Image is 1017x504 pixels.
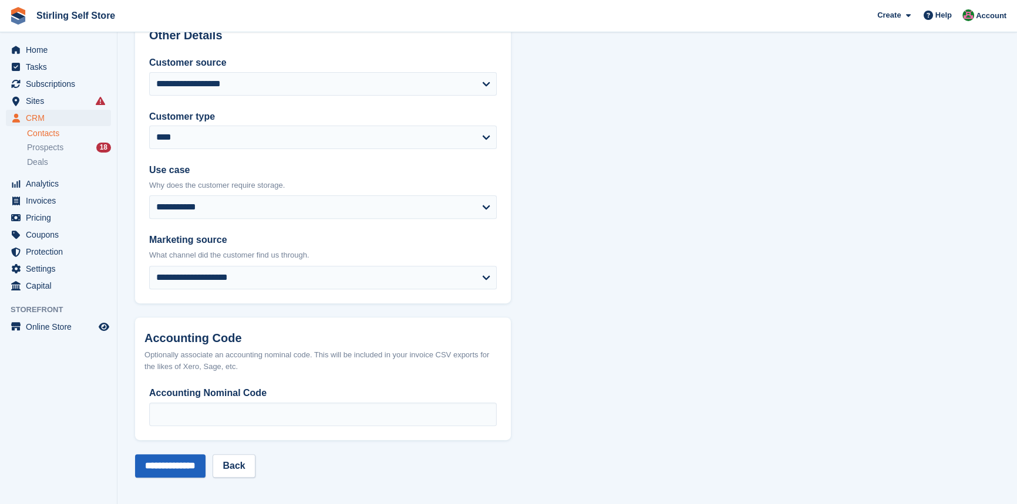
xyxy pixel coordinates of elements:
img: Lucy [962,9,974,21]
div: 18 [96,143,111,153]
label: Customer type [149,110,497,124]
a: menu [6,319,111,335]
a: menu [6,209,111,226]
div: Optionally associate an accounting nominal code. This will be included in your invoice CSV export... [144,349,501,372]
a: menu [6,278,111,294]
span: Tasks [26,59,96,75]
h2: Accounting Code [144,332,501,345]
span: Prospects [27,142,63,153]
a: Prospects 18 [27,141,111,154]
span: Protection [26,243,96,260]
a: menu [6,42,111,58]
a: menu [6,59,111,75]
a: menu [6,192,111,209]
a: menu [6,110,111,126]
a: Stirling Self Store [32,6,120,25]
a: menu [6,226,111,243]
a: menu [6,175,111,192]
a: menu [6,243,111,260]
i: Smart entry sync failures have occurred [96,96,105,106]
a: menu [6,261,111,277]
a: Preview store [97,320,111,334]
span: Help [935,9,952,21]
label: Marketing source [149,233,497,247]
span: Create [877,9,901,21]
span: Deals [27,157,48,168]
span: Coupons [26,226,96,243]
span: Invoices [26,192,96,209]
span: Online Store [26,319,96,335]
p: Why does the customer require storage. [149,180,497,191]
h2: Other Details [149,29,497,42]
span: CRM [26,110,96,126]
label: Customer source [149,56,497,70]
a: Back [213,454,255,478]
a: menu [6,93,111,109]
span: Subscriptions [26,76,96,92]
span: Account [976,10,1006,22]
img: stora-icon-8386f47178a22dfd0bd8f6a31ec36ba5ce8667c1dd55bd0f319d3a0aa187defe.svg [9,7,27,25]
a: Contacts [27,128,111,139]
span: Settings [26,261,96,277]
span: Pricing [26,209,96,226]
label: Use case [149,163,497,177]
label: Accounting Nominal Code [149,386,497,400]
span: Home [26,42,96,58]
span: Capital [26,278,96,294]
span: Analytics [26,175,96,192]
span: Sites [26,93,96,109]
span: Storefront [11,304,117,316]
a: menu [6,76,111,92]
a: Deals [27,156,111,168]
p: What channel did the customer find us through. [149,249,497,261]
